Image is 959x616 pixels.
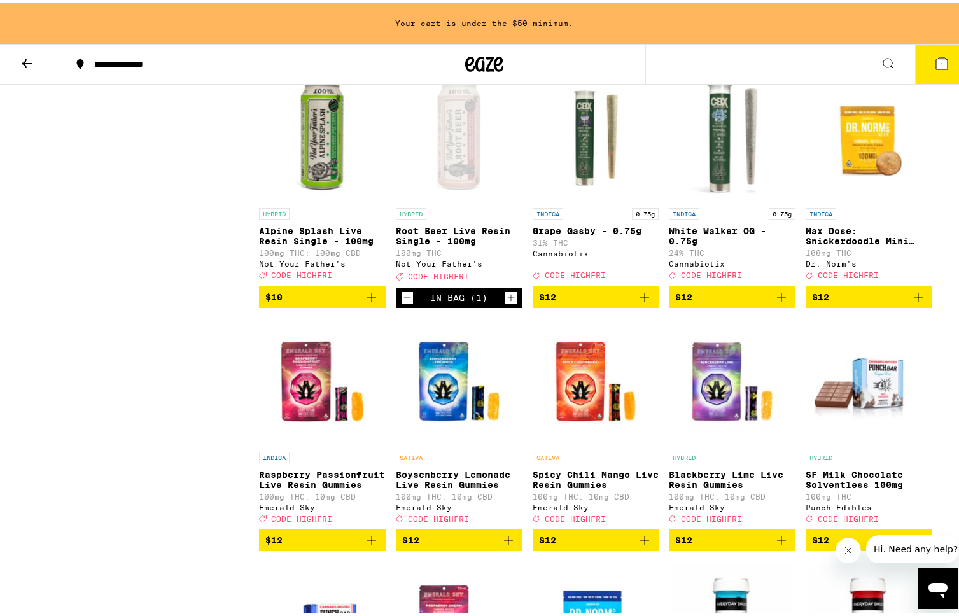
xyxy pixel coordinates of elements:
span: 1 [940,58,944,66]
img: Emerald Sky - Raspberry Passionfruit Live Resin Gummies [259,315,386,442]
img: Punch Edibles - SF Milk Chocolate Solventless 100mg [806,315,932,442]
p: Root Beer Live Resin Single - 100mg [396,223,522,243]
div: Emerald Sky [396,500,522,508]
p: HYBRID [259,205,290,216]
p: SATIVA [533,449,563,460]
p: 31% THC [533,235,659,244]
p: Spicy Chili Mango Live Resin Gummies [533,466,659,487]
a: Open page for Max Dose: Snickerdoodle Mini Cookie - Indica from Dr. Norm's [806,71,932,283]
div: Emerald Sky [259,500,386,508]
span: $12 [539,289,556,299]
button: Add to bag [669,526,795,548]
p: Grape Gasby - 0.75g [533,223,659,233]
a: Open page for White Walker OG - 0.75g from Cannabiotix [669,71,795,283]
p: 0.75g [769,205,795,216]
p: HYBRID [669,449,699,460]
p: INDICA [806,205,836,216]
button: Add to bag [533,526,659,548]
button: Decrement [401,288,414,301]
button: Add to bag [259,283,386,305]
span: CODE HIGHFRI [545,269,606,277]
p: White Walker OG - 0.75g [669,223,795,243]
span: CODE HIGHFRI [818,269,879,277]
span: CODE HIGHFRI [545,512,606,520]
span: $12 [402,532,419,542]
div: Cannabiotix [533,246,659,255]
span: CODE HIGHFRI [681,269,742,277]
span: CODE HIGHFRI [408,270,469,278]
p: HYBRID [396,205,426,216]
span: CODE HIGHFRI [271,269,332,277]
a: Open page for Spicy Chili Mango Live Resin Gummies from Emerald Sky [533,315,659,526]
button: Add to bag [533,283,659,305]
p: Blackberry Lime Live Resin Gummies [669,466,795,487]
iframe: Close message [836,535,861,560]
p: 100mg THC: 10mg CBD [396,489,522,498]
div: In Bag (1) [430,290,487,300]
div: Dr. Norm's [806,256,932,265]
p: Raspberry Passionfruit Live Resin Gummies [259,466,386,487]
a: Open page for Blackberry Lime Live Resin Gummies from Emerald Sky [669,315,795,526]
span: CODE HIGHFRI [408,512,469,520]
img: Cannabiotix - White Walker OG - 0.75g [669,71,795,199]
span: $12 [812,289,829,299]
p: 0.75g [632,205,659,216]
iframe: Message from company [866,532,958,560]
a: Open page for SF Milk Chocolate Solventless 100mg from Punch Edibles [806,315,932,526]
span: $12 [675,289,692,299]
img: Dr. Norm's - Max Dose: Snickerdoodle Mini Cookie - Indica [806,71,932,199]
p: Alpine Splash Live Resin Single - 100mg [259,223,386,243]
p: SATIVA [396,449,426,460]
p: 100mg THC: 10mg CBD [533,489,659,498]
span: $12 [539,532,556,542]
button: Add to bag [806,526,932,548]
div: Punch Edibles [806,500,932,508]
p: 100mg THC [806,489,932,498]
a: Open page for Raspberry Passionfruit Live Resin Gummies from Emerald Sky [259,315,386,526]
div: Emerald Sky [669,500,795,508]
p: SF Milk Chocolate Solventless 100mg [806,466,932,487]
span: CODE HIGHFRI [271,512,332,520]
div: Not Your Father's [259,256,386,265]
img: Emerald Sky - Blackberry Lime Live Resin Gummies [669,315,795,442]
span: $10 [265,289,283,299]
img: Emerald Sky - Spicy Chili Mango Live Resin Gummies [533,315,659,442]
p: HYBRID [806,449,836,460]
button: Add to bag [669,283,795,305]
p: INDICA [669,205,699,216]
p: 100mg THC: 10mg CBD [669,489,795,498]
p: Boysenberry Lemonade Live Resin Gummies [396,466,522,487]
span: $12 [265,532,283,542]
p: Max Dose: Snickerdoodle Mini Cookie - Indica [806,223,932,243]
img: Cannabiotix - Grape Gasby - 0.75g [533,71,659,199]
a: Open page for Root Beer Live Resin Single - 100mg from Not Your Father's [396,71,522,284]
p: 100mg THC: 10mg CBD [259,489,386,498]
a: Open page for Alpine Splash Live Resin Single - 100mg from Not Your Father's [259,71,386,283]
button: Add to bag [259,526,386,548]
button: Add to bag [806,283,932,305]
p: 100mg THC: 100mg CBD [259,246,386,254]
a: Open page for Boysenberry Lemonade Live Resin Gummies from Emerald Sky [396,315,522,526]
p: INDICA [259,449,290,460]
p: INDICA [533,205,563,216]
p: 108mg THC [806,246,932,254]
span: CODE HIGHFRI [818,512,879,520]
span: CODE HIGHFRI [681,512,742,520]
button: Add to bag [396,526,522,548]
p: 24% THC [669,246,795,254]
img: Not Your Father's - Alpine Splash Live Resin Single - 100mg [259,71,386,199]
div: Not Your Father's [396,256,522,265]
iframe: Button to launch messaging window [918,565,958,606]
a: Open page for Grape Gasby - 0.75g from Cannabiotix [533,71,659,283]
div: Cannabiotix [669,256,795,265]
p: 100mg THC [396,246,522,254]
div: Emerald Sky [533,500,659,508]
img: Emerald Sky - Boysenberry Lemonade Live Resin Gummies [396,315,522,442]
span: $12 [675,532,692,542]
span: $12 [812,532,829,542]
button: Increment [505,288,517,301]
